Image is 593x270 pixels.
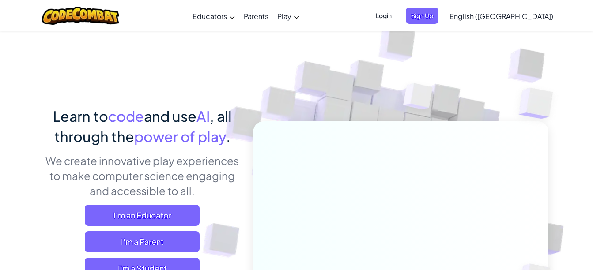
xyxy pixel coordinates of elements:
[193,11,227,21] span: Educators
[108,107,144,125] span: code
[239,4,273,28] a: Parents
[277,11,291,21] span: Play
[134,127,226,145] span: power of play
[53,107,108,125] span: Learn to
[144,107,196,125] span: and use
[386,66,450,131] img: Overlap cubes
[445,4,558,28] a: English ([GEOGRAPHIC_DATA])
[226,127,230,145] span: .
[188,4,239,28] a: Educators
[196,107,210,125] span: AI
[273,4,304,28] a: Play
[42,7,119,25] img: CodeCombat logo
[45,153,240,198] p: We create innovative play experiences to make computer science engaging and accessible to all.
[501,66,578,141] img: Overlap cubes
[449,11,553,21] span: English ([GEOGRAPHIC_DATA])
[85,205,200,226] a: I'm an Educator
[85,231,200,252] a: I'm a Parent
[406,7,438,24] button: Sign Up
[370,7,397,24] button: Login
